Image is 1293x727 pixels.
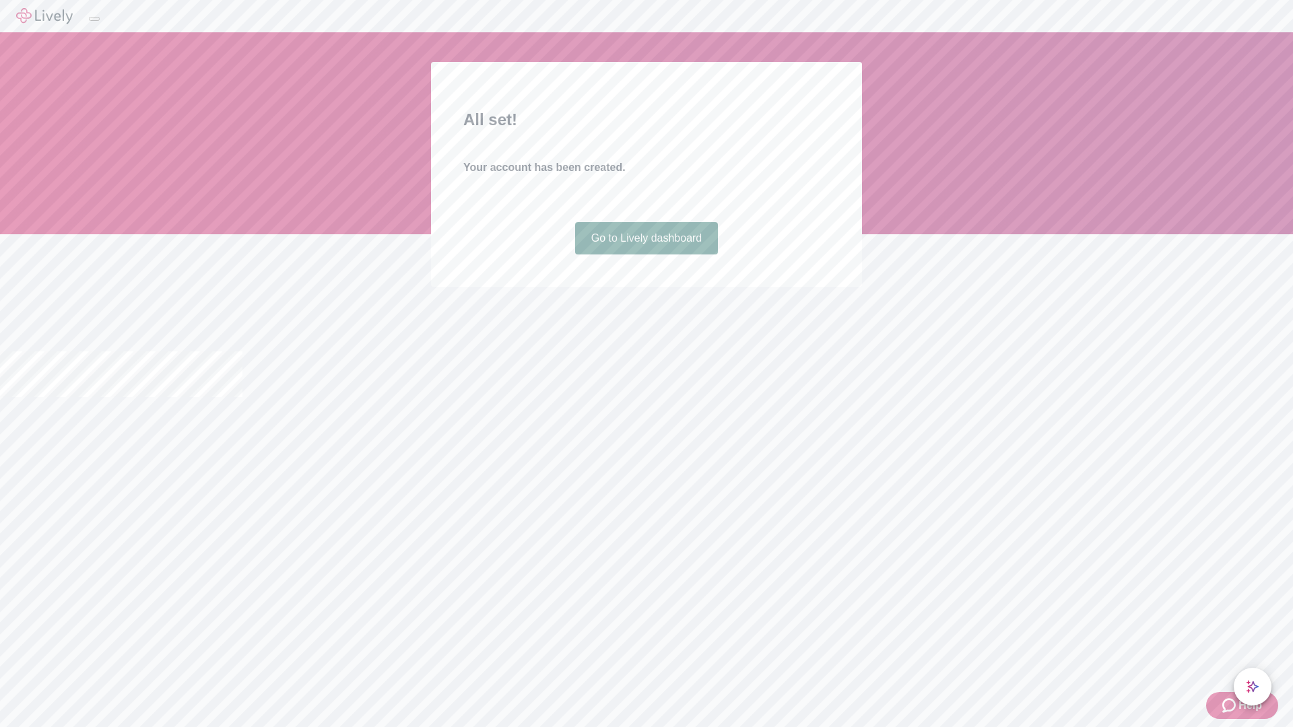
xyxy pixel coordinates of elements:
[1238,697,1262,714] span: Help
[1206,692,1278,719] button: Zendesk support iconHelp
[1234,668,1271,705] button: chat
[463,160,830,176] h4: Your account has been created.
[16,8,73,24] img: Lively
[89,17,100,21] button: Log out
[575,222,719,254] a: Go to Lively dashboard
[1246,680,1259,693] svg: Lively AI Assistant
[463,108,830,132] h2: All set!
[1222,697,1238,714] svg: Zendesk support icon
